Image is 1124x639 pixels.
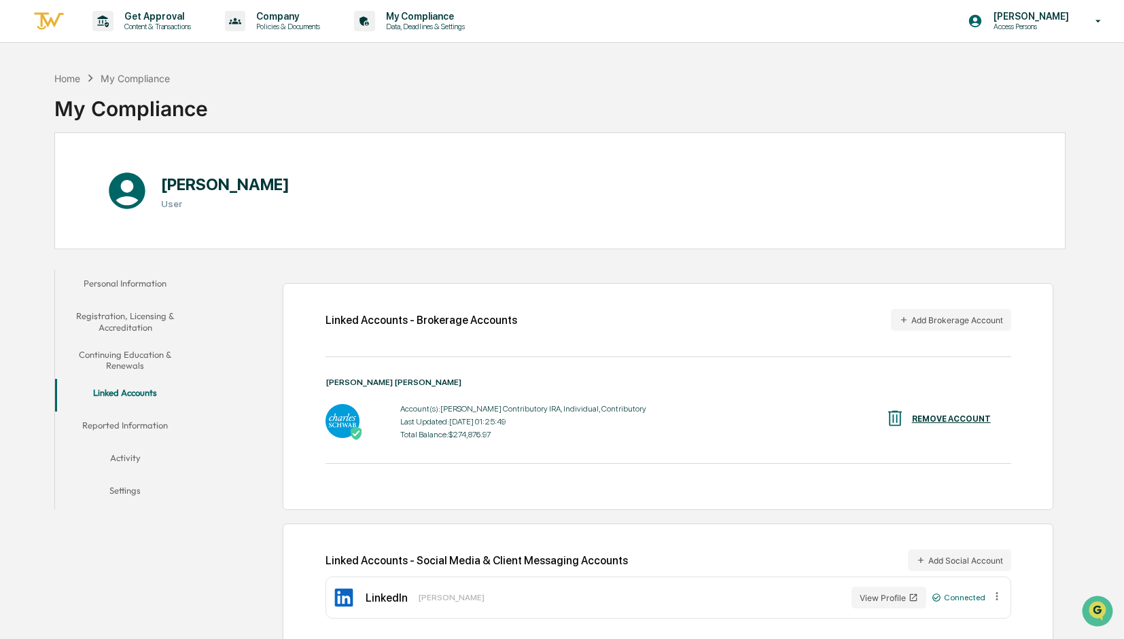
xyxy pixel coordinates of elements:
[14,172,24,183] div: 🖐️
[851,587,926,608] button: View Profile
[55,477,196,509] button: Settings
[135,230,164,240] span: Pylon
[55,302,196,341] button: Registration, Licensing & Accreditation
[113,11,198,22] p: Get Approval
[46,117,172,128] div: We're available if you need us!
[112,170,169,184] span: Attestations
[55,270,196,509] div: secondary tabs example
[113,22,198,31] p: Content & Transactions
[14,103,38,128] img: 1746055101610-c473b297-6a78-478c-a979-82029cc54cd1
[96,229,164,240] a: Powered byPylon
[55,379,196,412] button: Linked Accounts
[46,103,223,117] div: Start new chat
[8,165,93,189] a: 🖐️Preclearance
[983,11,1076,22] p: [PERSON_NAME]
[54,73,80,84] div: Home
[400,404,646,414] div: Account(s): [PERSON_NAME] Contributory IRA, Individual, Contributory
[54,86,208,121] div: My Compliance
[14,28,247,50] p: How can we help?
[333,587,355,608] img: LinkedIn Icon
[375,11,472,22] p: My Compliance
[93,165,174,189] a: 🗄️Attestations
[55,412,196,444] button: Reported Information
[161,198,289,209] h3: User
[983,22,1076,31] p: Access Persons
[1081,594,1117,631] iframe: Open customer support
[912,414,991,424] div: REMOVE ACCOUNT
[908,549,1011,571] button: Add Social Account
[27,170,88,184] span: Preclearance
[400,430,646,439] div: Total Balance: $274,876.97
[55,444,196,477] button: Activity
[349,426,363,440] img: Active
[326,314,517,327] div: Linked Accounts - Brokerage Accounts
[101,73,170,84] div: My Compliance
[55,341,196,380] button: Continuing Education & Renewals
[14,198,24,208] div: 🔎
[161,175,289,194] h1: [PERSON_NAME]
[99,172,109,183] div: 🗄️
[245,22,327,31] p: Policies & Documents
[375,22,472,31] p: Data, Deadlines & Settings
[27,196,86,210] span: Data Lookup
[932,593,985,602] div: Connected
[245,11,327,22] p: Company
[366,591,408,604] div: LinkedIn
[231,107,247,124] button: Start new chat
[891,309,1011,331] button: Add Brokerage Account
[885,408,905,428] img: REMOVE ACCOUNT
[8,191,91,215] a: 🔎Data Lookup
[326,378,1011,387] div: [PERSON_NAME] [PERSON_NAME]
[33,10,65,33] img: logo
[55,270,196,302] button: Personal Information
[400,417,646,426] div: Last Updated: [DATE] 01:25:49
[419,593,485,602] div: [PERSON_NAME]
[326,549,1011,571] div: Linked Accounts - Social Media & Client Messaging Accounts
[326,404,359,438] img: Charles Schwab - Active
